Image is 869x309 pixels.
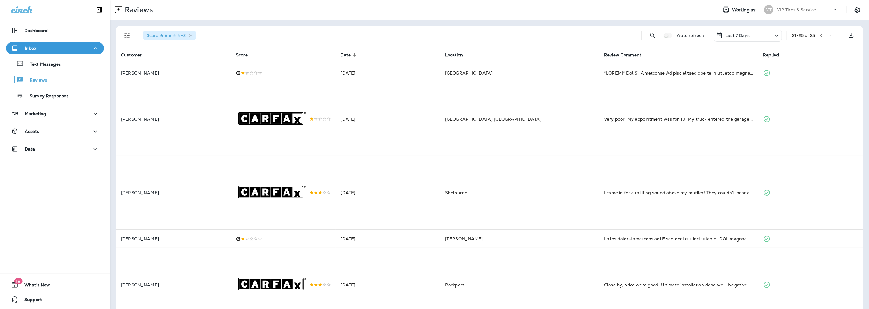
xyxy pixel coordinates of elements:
button: Marketing [6,107,104,120]
td: [DATE] [336,82,440,156]
button: Data [6,143,104,155]
p: [PERSON_NAME] [121,117,226,122]
span: Date [341,52,359,58]
p: Assets [25,129,39,134]
button: Search Reviews [647,29,659,42]
p: Dashboard [24,28,48,33]
span: Replied [763,52,787,58]
span: Customer [121,53,142,58]
div: Score:3 Stars+2 [143,31,196,40]
button: Collapse Sidebar [91,4,108,16]
div: Close by, price were good. Ultimate installation done well. Negative: simple tire to spare change... [604,282,753,288]
div: I came in for a rattling sound above my muffler! They couldn't hear anything or anything loose. I... [604,190,753,196]
button: Export as CSV [845,29,857,42]
span: Shelburne [445,190,467,195]
button: Reviews [6,73,104,86]
p: [PERSON_NAME] [121,71,226,75]
span: Customer [121,52,150,58]
button: Support [6,293,104,306]
button: Text Messages [6,57,104,70]
span: [GEOGRAPHIC_DATA] [GEOGRAPHIC_DATA] [445,116,541,122]
button: Settings [852,4,863,15]
div: 21 - 25 of 25 [792,33,815,38]
button: Inbox [6,42,104,54]
p: Inbox [25,46,36,51]
span: Location [445,53,463,58]
span: Score [236,53,248,58]
p: Auto refresh [677,33,704,38]
button: Assets [6,125,104,137]
span: [GEOGRAPHIC_DATA] [445,70,493,76]
span: Support [18,297,42,304]
span: Score : +2 [147,33,186,38]
p: Last 7 Days [725,33,750,38]
p: Reviews [122,5,153,14]
td: [DATE] [336,64,440,82]
span: Working as: [732,7,758,13]
span: What's New [18,282,50,290]
span: Score [236,52,256,58]
p: VIP Tires & Service [777,7,816,12]
span: Review Comment [604,53,641,58]
td: [DATE] [336,230,440,248]
p: Survey Responses [24,93,68,99]
td: [DATE] [336,156,440,229]
span: [PERSON_NAME] [445,236,483,242]
div: Very poor. My appointment was for 10. My truck entered the garage at 11:30. Then proceeded to tak... [604,116,753,122]
div: *UPDATE* The Sr. Marketing Manager reached out to me and made things right. I was fully refunded ... [604,70,753,76]
p: [PERSON_NAME] [121,190,226,195]
button: Survey Responses [6,89,104,102]
span: Date [341,53,351,58]
span: Review Comment [604,52,649,58]
div: VT [764,5,773,14]
p: Marketing [25,111,46,116]
span: Rockport [445,282,464,288]
p: [PERSON_NAME] [121,282,226,287]
div: My car stopped starting and I had gotten a code about an ABS sensor issue the week before. Got to... [604,236,753,242]
button: Dashboard [6,24,104,37]
button: 19What's New [6,279,104,291]
p: Data [25,147,35,151]
p: Text Messages [24,62,61,67]
button: Filters [121,29,133,42]
span: 19 [14,278,22,284]
span: Location [445,52,471,58]
p: [PERSON_NAME] [121,236,226,241]
p: Reviews [24,78,47,83]
span: Replied [763,53,779,58]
